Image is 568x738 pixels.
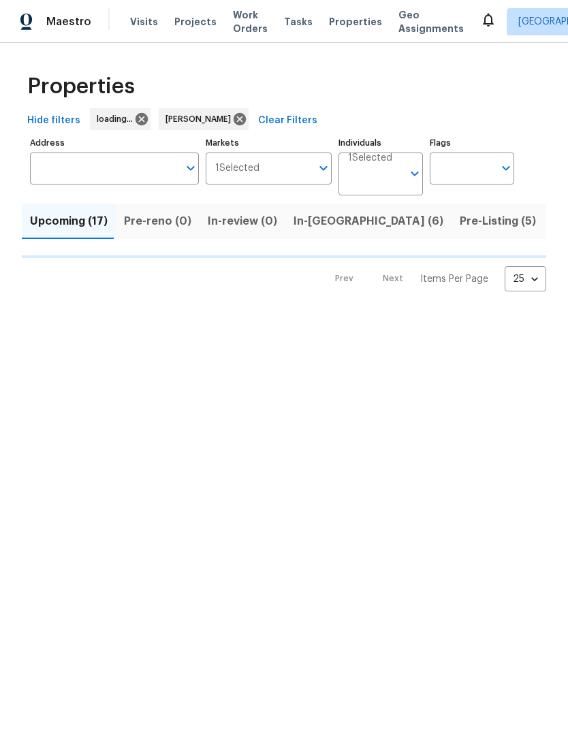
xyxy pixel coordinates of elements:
[329,15,382,29] span: Properties
[46,15,91,29] span: Maestro
[124,212,191,231] span: Pre-reno (0)
[398,8,464,35] span: Geo Assignments
[30,212,108,231] span: Upcoming (17)
[215,163,259,174] span: 1 Selected
[348,153,392,164] span: 1 Selected
[430,139,514,147] label: Flags
[505,261,546,297] div: 25
[90,108,151,130] div: loading...
[97,112,138,126] span: loading...
[338,139,423,147] label: Individuals
[322,266,546,291] nav: Pagination Navigation
[181,159,200,178] button: Open
[30,139,199,147] label: Address
[258,112,317,129] span: Clear Filters
[22,108,86,133] button: Hide filters
[284,17,313,27] span: Tasks
[253,108,323,133] button: Clear Filters
[294,212,443,231] span: In-[GEOGRAPHIC_DATA] (6)
[174,15,217,29] span: Projects
[159,108,249,130] div: [PERSON_NAME]
[206,139,332,147] label: Markets
[27,80,135,93] span: Properties
[233,8,268,35] span: Work Orders
[208,212,277,231] span: In-review (0)
[165,112,236,126] span: [PERSON_NAME]
[130,15,158,29] span: Visits
[420,272,488,286] p: Items Per Page
[405,164,424,183] button: Open
[496,159,516,178] button: Open
[460,212,536,231] span: Pre-Listing (5)
[314,159,333,178] button: Open
[27,112,80,129] span: Hide filters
